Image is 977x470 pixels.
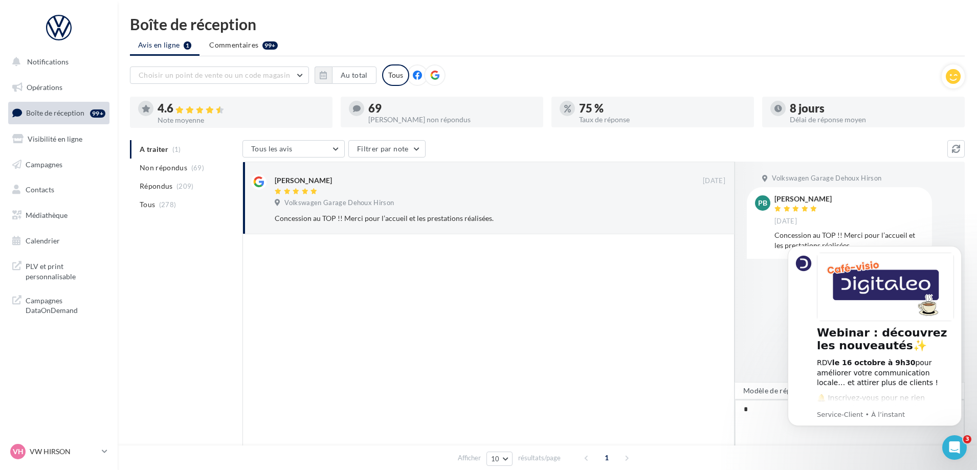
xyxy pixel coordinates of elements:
[6,255,112,285] a: PLV et print personnalisable
[348,140,426,158] button: Filtrer par note
[735,382,824,399] button: Modèle de réponse
[28,135,82,143] span: Visibilité en ligne
[6,154,112,175] a: Campagnes
[284,198,394,208] span: Volkswagen Garage Dehoux Hirson
[368,103,535,114] div: 69
[13,446,24,457] span: VH
[8,442,109,461] a: VH VW HIRSON
[262,41,278,50] div: 99+
[6,77,112,98] a: Opérations
[130,66,309,84] button: Choisir un point de vente ou un code magasin
[6,179,112,200] a: Contacts
[6,230,112,252] a: Calendrier
[315,66,376,84] button: Au total
[191,164,204,172] span: (69)
[158,117,324,124] div: Note moyenne
[26,108,84,117] span: Boîte de réception
[790,103,957,114] div: 8 jours
[26,160,62,168] span: Campagnes
[26,259,105,281] span: PLV et print personnalisable
[251,144,293,153] span: Tous les avis
[30,446,98,457] p: VW HIRSON
[176,182,194,190] span: (209)
[703,176,725,186] span: [DATE]
[772,233,977,465] iframe: Intercom notifications message
[158,103,324,115] div: 4.6
[790,116,957,123] div: Délai de réponse moyen
[774,217,797,226] span: [DATE]
[332,66,376,84] button: Au total
[368,116,535,123] div: [PERSON_NAME] non répondus
[772,174,881,183] span: Volkswagen Garage Dehoux Hirson
[26,236,60,245] span: Calendrier
[758,198,767,208] span: PB
[774,195,832,203] div: [PERSON_NAME]
[579,103,746,114] div: 75 %
[139,71,290,79] span: Choisir un point de vente ou un code magasin
[275,175,332,186] div: [PERSON_NAME]
[518,453,561,463] span: résultats/page
[275,213,659,223] div: Concession au TOP !! Merci pour l’accueil et les prestations réalisées.
[90,109,105,118] div: 99+
[242,140,345,158] button: Tous les avis
[942,435,967,460] iframe: Intercom live chat
[458,453,481,463] span: Afficher
[26,211,68,219] span: Médiathèque
[26,294,105,316] span: Campagnes DataOnDemand
[159,200,176,209] span: (278)
[140,163,187,173] span: Non répondus
[6,205,112,226] a: Médiathèque
[6,51,107,73] button: Notifications
[486,452,513,466] button: 10
[130,16,965,32] div: Boîte de réception
[382,64,409,86] div: Tous
[491,455,500,463] span: 10
[963,435,971,443] span: 3
[27,57,69,66] span: Notifications
[140,199,155,210] span: Tous
[579,116,746,123] div: Taux de réponse
[598,450,615,466] span: 1
[209,40,258,50] span: Commentaires
[774,230,924,251] div: Concession au TOP !! Merci pour l’accueil et les prestations réalisées.
[26,185,54,194] span: Contacts
[27,83,62,92] span: Opérations
[6,102,112,124] a: Boîte de réception99+
[6,289,112,320] a: Campagnes DataOnDemand
[6,128,112,150] a: Visibilité en ligne
[140,181,173,191] span: Répondus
